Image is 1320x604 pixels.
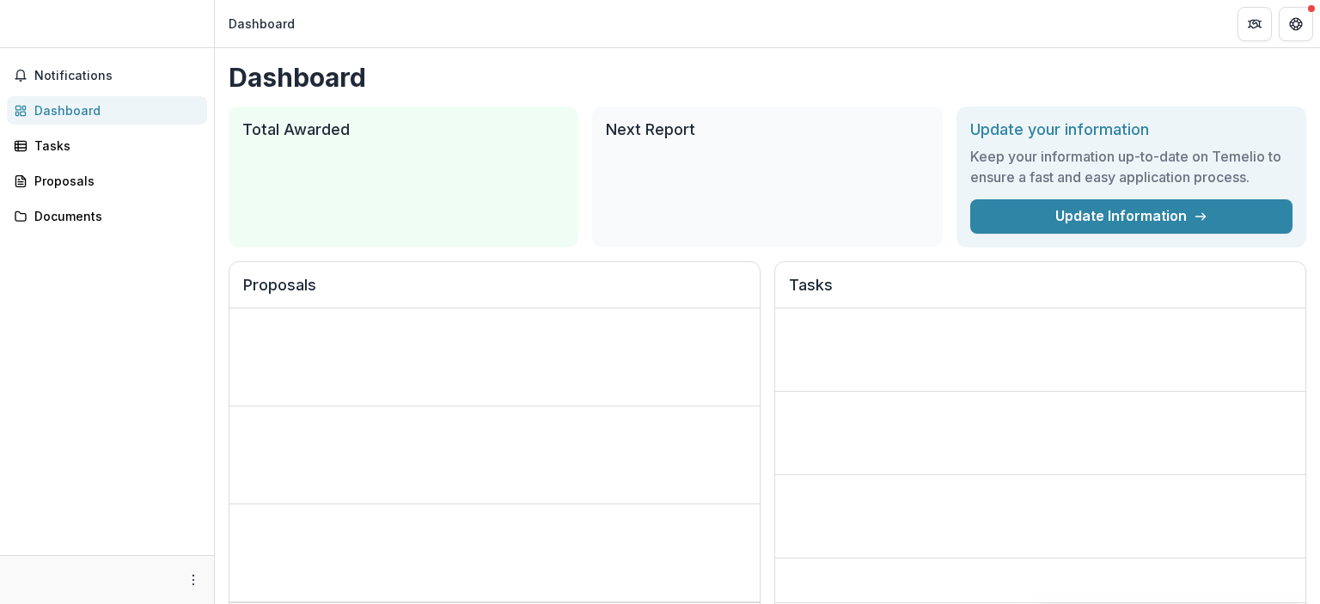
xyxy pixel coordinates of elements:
[34,69,200,83] span: Notifications
[34,207,193,225] div: Documents
[243,276,746,308] h2: Proposals
[34,137,193,155] div: Tasks
[34,101,193,119] div: Dashboard
[242,120,565,139] h2: Total Awarded
[7,96,207,125] a: Dashboard
[34,172,193,190] div: Proposals
[229,15,295,33] div: Dashboard
[1237,7,1272,41] button: Partners
[1279,7,1313,41] button: Get Help
[222,11,302,36] nav: breadcrumb
[183,570,204,590] button: More
[229,62,1306,93] h1: Dashboard
[606,120,928,139] h2: Next Report
[7,167,207,195] a: Proposals
[970,199,1292,234] a: Update Information
[7,62,207,89] button: Notifications
[970,120,1292,139] h2: Update your information
[7,202,207,230] a: Documents
[789,276,1292,308] h2: Tasks
[970,146,1292,187] h3: Keep your information up-to-date on Temelio to ensure a fast and easy application process.
[7,131,207,160] a: Tasks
